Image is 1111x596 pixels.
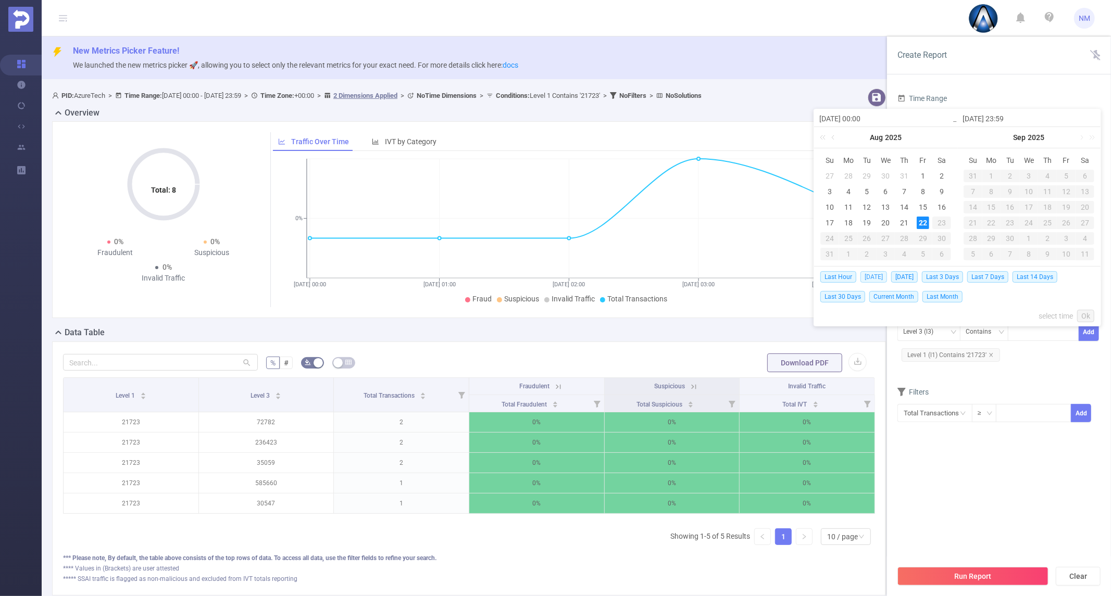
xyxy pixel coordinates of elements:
[932,156,951,165] span: Sa
[276,391,281,394] i: icon: caret-up
[607,295,667,303] span: Total Transactions
[914,168,932,184] td: August 1, 2025
[504,295,539,303] span: Suspicious
[964,185,982,198] div: 7
[1076,153,1094,168] th: Sat
[895,168,914,184] td: July 31, 2025
[895,199,914,215] td: August 14, 2025
[1001,170,1020,182] div: 2
[820,199,839,215] td: August 10, 2025
[964,231,982,246] td: September 28, 2025
[982,248,1001,260] div: 6
[877,199,895,215] td: August 13, 2025
[1039,306,1073,326] a: select time
[140,391,146,394] i: icon: caret-up
[73,61,518,69] span: We launched the new metrics picker 🚀, allowing you to select only the relevant metrics for your e...
[789,383,826,390] span: Invalid Traffic
[270,359,276,367] span: %
[1020,231,1039,246] td: October 1, 2025
[964,184,982,199] td: September 7, 2025
[982,246,1001,262] td: October 6, 2025
[1001,232,1020,245] div: 30
[420,391,426,397] div: Sort
[877,184,895,199] td: August 6, 2025
[820,291,865,302] span: Last 30 Days
[767,353,842,372] button: Download PDF
[964,201,982,213] div: 14
[8,7,33,32] img: Protected Media
[278,138,285,145] i: icon: line-chart
[897,567,1048,586] button: Run Report
[877,231,895,246] td: August 27, 2025
[898,217,910,229] div: 21
[552,295,595,303] span: Invalid Traffic
[895,232,914,245] div: 28
[820,168,839,184] td: July 27, 2025
[314,92,324,99] span: >
[951,329,957,336] i: icon: down
[472,295,492,303] span: Fraud
[858,184,877,199] td: August 5, 2025
[914,156,932,165] span: Fr
[877,215,895,231] td: August 20, 2025
[922,291,963,302] span: Last Month
[964,168,982,184] td: August 31, 2025
[964,170,982,182] div: 31
[1083,127,1097,148] a: Next year (Control + right)
[877,168,895,184] td: July 30, 2025
[978,404,989,422] div: ≥
[52,47,63,57] i: icon: thunderbolt
[211,237,220,246] span: 0%
[1038,215,1057,231] td: September 25, 2025
[1001,248,1020,260] div: 7
[1038,185,1057,198] div: 11
[1001,184,1020,199] td: September 9, 2025
[898,185,910,198] div: 7
[895,246,914,262] td: September 4, 2025
[1076,170,1094,182] div: 6
[839,156,858,165] span: Mo
[1057,153,1076,168] th: Fri
[917,170,929,182] div: 1
[860,271,887,283] span: [DATE]
[682,281,715,288] tspan: [DATE] 03:00
[932,199,951,215] td: August 16, 2025
[1057,215,1076,231] td: September 26, 2025
[914,199,932,215] td: August 15, 2025
[877,248,895,260] div: 3
[423,281,456,288] tspan: [DATE] 01:00
[140,391,146,397] div: Sort
[932,215,951,231] td: August 23, 2025
[917,217,929,229] div: 22
[775,528,792,545] li: 1
[1077,310,1094,322] a: Ok
[858,232,877,245] div: 26
[895,248,914,260] div: 4
[982,184,1001,199] td: September 8, 2025
[1076,185,1094,198] div: 13
[1001,246,1020,262] td: October 7, 2025
[820,184,839,199] td: August 3, 2025
[982,199,1001,215] td: September 15, 2025
[65,326,105,339] h2: Data Table
[820,156,839,165] span: Su
[1013,271,1057,283] span: Last 14 Days
[982,168,1001,184] td: September 1, 2025
[1020,201,1039,213] div: 17
[1076,199,1094,215] td: September 20, 2025
[73,46,179,56] span: New Metrics Picker Feature!
[858,168,877,184] td: July 29, 2025
[1001,153,1020,168] th: Tue
[1038,168,1057,184] td: September 4, 2025
[820,271,856,283] span: Last Hour
[1020,246,1039,262] td: October 8, 2025
[839,248,858,260] div: 1
[935,185,948,198] div: 9
[1001,201,1020,213] div: 16
[1038,246,1057,262] td: October 9, 2025
[1076,246,1094,262] td: October 11, 2025
[1057,248,1076,260] div: 10
[52,92,61,99] i: icon: user
[932,184,951,199] td: August 9, 2025
[895,156,914,165] span: Th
